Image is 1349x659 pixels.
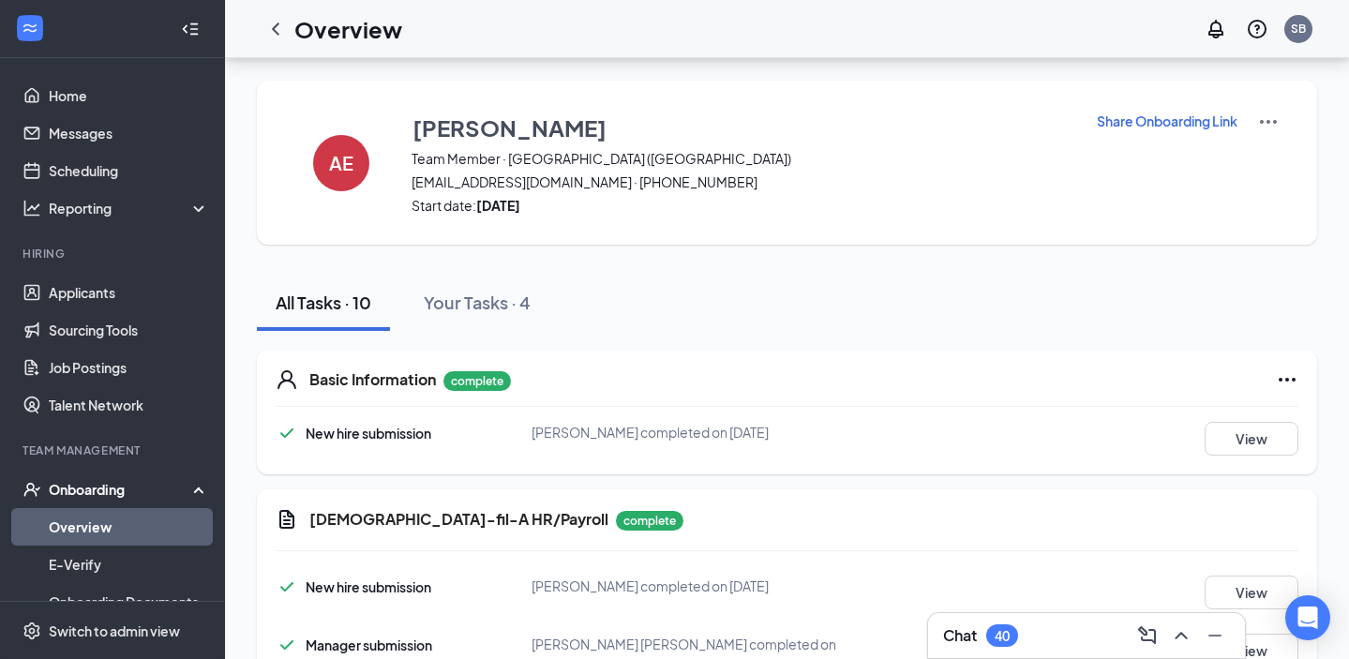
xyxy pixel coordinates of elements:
div: Open Intercom Messenger [1285,595,1330,640]
h5: Basic Information [309,369,436,390]
button: View [1205,422,1298,456]
svg: Minimize [1204,624,1226,647]
svg: Checkmark [276,634,298,656]
div: Your Tasks · 4 [424,291,531,314]
span: [PERSON_NAME] completed on [DATE] [532,577,769,594]
a: Overview [49,508,209,546]
svg: ChevronLeft [264,18,287,40]
span: New hire submission [306,425,431,442]
svg: ChevronUp [1170,624,1192,647]
h4: AE [329,157,353,170]
a: Scheduling [49,152,209,189]
span: Start date: [412,196,1072,215]
h3: Chat [943,625,977,646]
button: ChevronUp [1166,621,1196,651]
button: [PERSON_NAME] [412,111,1072,144]
span: [EMAIL_ADDRESS][DOMAIN_NAME] · [PHONE_NUMBER] [412,172,1072,191]
svg: Ellipses [1276,368,1298,391]
div: Reporting [49,199,210,217]
button: Minimize [1200,621,1230,651]
svg: User [276,368,298,391]
svg: UserCheck [22,480,41,499]
svg: WorkstreamLogo [21,19,39,37]
div: Team Management [22,442,205,458]
span: Team Member · [GEOGRAPHIC_DATA] ([GEOGRAPHIC_DATA]) [412,149,1072,168]
div: All Tasks · 10 [276,291,371,314]
svg: Checkmark [276,576,298,598]
h1: Overview [294,13,402,45]
h3: [PERSON_NAME] [412,112,607,143]
button: Share Onboarding Link [1096,111,1238,131]
span: [PERSON_NAME] completed on [DATE] [532,424,769,441]
svg: Analysis [22,199,41,217]
div: Switch to admin view [49,622,180,640]
a: Messages [49,114,209,152]
button: AE [294,111,388,215]
div: 40 [995,628,1010,644]
a: E-Verify [49,546,209,583]
a: Job Postings [49,349,209,386]
svg: Document [276,508,298,531]
a: Onboarding Documents [49,583,209,621]
span: Manager submission [306,637,432,653]
a: Sourcing Tools [49,311,209,349]
button: ComposeMessage [1132,621,1162,651]
div: SB [1291,21,1306,37]
div: Onboarding [49,480,193,499]
a: Talent Network [49,386,209,424]
svg: Collapse [181,20,200,38]
h5: [DEMOGRAPHIC_DATA]-fil-A HR/Payroll [309,509,608,530]
strong: [DATE] [476,197,520,214]
a: Applicants [49,274,209,311]
p: complete [616,511,683,531]
a: Home [49,77,209,114]
p: complete [443,371,511,391]
button: View [1205,576,1298,609]
svg: Settings [22,622,41,640]
p: Share Onboarding Link [1097,112,1237,130]
div: Hiring [22,246,205,262]
span: New hire submission [306,578,431,595]
svg: QuestionInfo [1246,18,1268,40]
svg: Checkmark [276,422,298,444]
img: More Actions [1257,111,1280,133]
svg: Notifications [1205,18,1227,40]
svg: ComposeMessage [1136,624,1159,647]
